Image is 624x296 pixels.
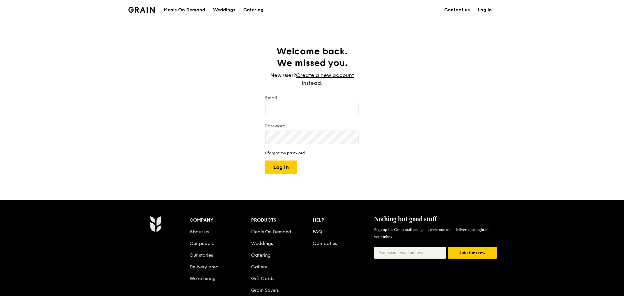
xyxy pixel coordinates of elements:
div: Meals On Demand [164,0,205,20]
a: Delivery area [190,264,219,270]
h1: Welcome back. We missed you. [265,45,359,69]
a: About us [190,229,209,235]
a: Grain Savers [251,288,279,293]
button: Join the crew [448,247,497,259]
span: Sign up for Grain mail and get a welcome treat delivered straight to your inbox. [374,227,489,239]
a: Contact us [440,0,474,20]
div: Products [251,216,313,225]
div: Company [190,216,251,225]
span: Nothing but good stuff [374,215,437,223]
label: Email [265,95,359,101]
a: Meals On Demand [251,229,291,235]
label: Password [265,123,359,129]
span: instead. [302,80,322,86]
a: Contact us [313,241,337,246]
img: Grain [150,216,161,232]
span: New user? [270,72,296,78]
a: Catering [239,0,267,20]
div: Catering [243,0,263,20]
div: Weddings [213,0,235,20]
a: Gift Cards [251,276,274,281]
a: Our people [190,241,214,246]
a: Log in [474,0,496,20]
button: Log in [265,161,297,174]
a: Create a new account [296,71,354,79]
a: Our stories [190,252,213,258]
a: We’re hiring [190,276,216,281]
a: Gallery [251,264,267,270]
a: Catering [251,252,271,258]
a: Weddings [251,241,273,246]
input: Non-spam email address [374,247,446,259]
a: I forgot my password [265,151,359,155]
a: FAQ [313,229,322,235]
a: Weddings [209,0,239,20]
div: Help [313,216,374,225]
img: Grain [128,7,155,13]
